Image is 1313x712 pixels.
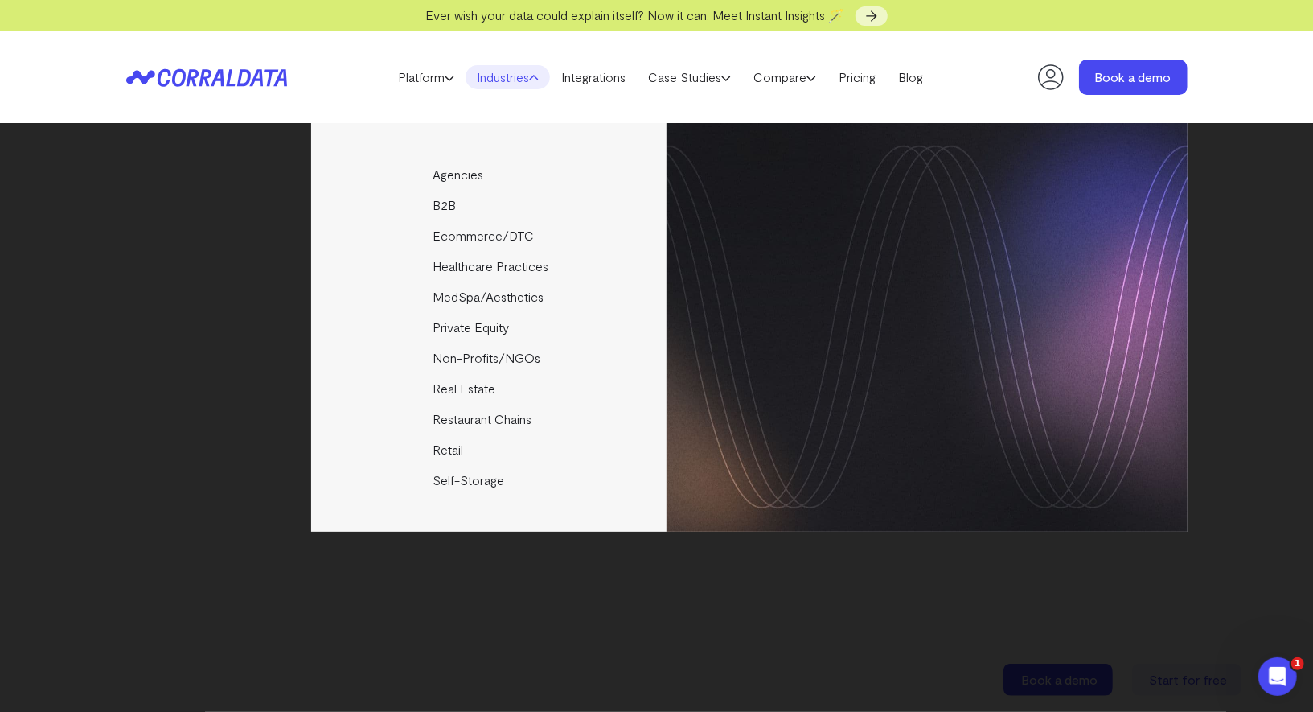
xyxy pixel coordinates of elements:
[742,65,827,89] a: Compare
[311,159,669,190] a: Agencies
[827,65,887,89] a: Pricing
[425,7,844,23] span: Ever wish your data could explain itself? Now it can. Meet Instant Insights 🪄
[1291,657,1304,670] span: 1
[311,220,669,251] a: Ecommerce/DTC
[466,65,550,89] a: Industries
[311,404,669,434] a: Restaurant Chains
[550,65,637,89] a: Integrations
[311,465,669,496] a: Self-Storage
[311,343,669,373] a: Non-Profits/NGOs
[637,65,742,89] a: Case Studies
[1258,657,1297,696] iframe: Intercom live chat
[311,282,669,312] a: MedSpa/Aesthetics
[887,65,934,89] a: Blog
[311,373,669,404] a: Real Estate
[311,312,669,343] a: Private Equity
[1079,60,1188,95] a: Book a demo
[311,434,669,465] a: Retail
[311,251,669,282] a: Healthcare Practices
[387,65,466,89] a: Platform
[311,190,669,220] a: B2B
